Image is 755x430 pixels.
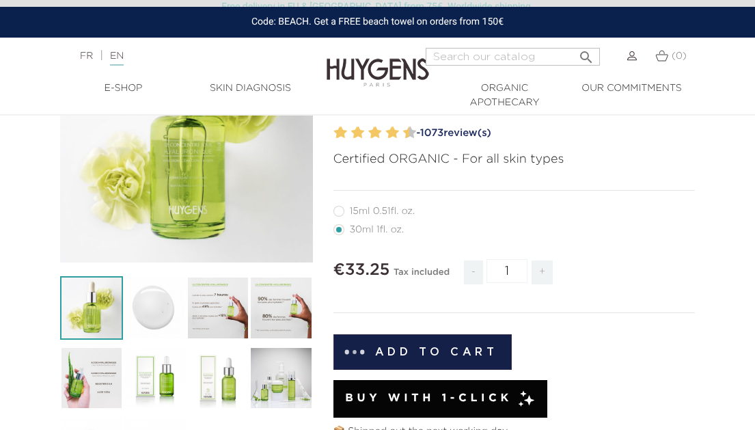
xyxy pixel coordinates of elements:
a: E-Shop [60,81,187,96]
button:  [574,44,599,62]
label: 30ml 1fl. oz. [333,224,421,235]
span: - [464,260,483,284]
label: 1 [331,123,336,143]
label: 5 [366,123,370,143]
input: Quantity [486,259,527,283]
label: 7 [383,123,387,143]
label: 4 [354,123,364,143]
span: + [532,260,553,284]
span: €33.25 [333,262,390,278]
label: 6 [372,123,382,143]
a: -1073review(s) [412,123,696,144]
span: 1073 [420,128,444,138]
a: EN [110,51,124,66]
p: Certified ORGANIC - For all skin types [333,150,696,169]
input: Search [426,48,600,66]
div: | [73,48,304,64]
label: 9 [400,123,405,143]
a: Skin Diagnosis [187,81,314,96]
a: FR [80,51,93,61]
label: 8 [389,123,399,143]
label: 2 [337,123,347,143]
label: 15ml 0.51fl. oz. [333,206,432,217]
label: 3 [348,123,353,143]
label: 10 [406,123,416,143]
i:  [578,45,594,62]
a: Organic Apothecary [441,81,568,110]
div: Tax included [394,258,450,295]
button: Add to cart [333,334,512,370]
a: Our commitments [568,81,696,96]
span: (0) [672,51,687,61]
img: Huygens [327,36,429,89]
